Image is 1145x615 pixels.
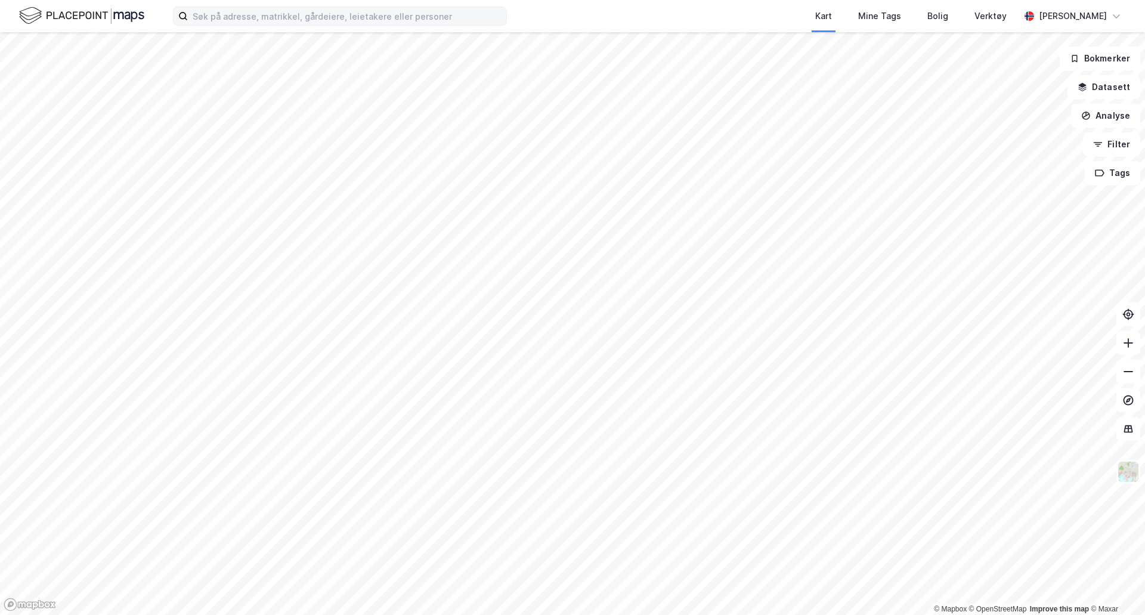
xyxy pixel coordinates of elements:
[19,5,144,26] img: logo.f888ab2527a4732fd821a326f86c7f29.svg
[188,7,506,25] input: Søk på adresse, matrikkel, gårdeiere, leietakere eller personer
[1039,9,1107,23] div: [PERSON_NAME]
[1085,558,1145,615] div: Kontrollprogram for chat
[858,9,901,23] div: Mine Tags
[815,9,832,23] div: Kart
[974,9,1007,23] div: Verktøy
[927,9,948,23] div: Bolig
[1085,558,1145,615] iframe: Chat Widget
